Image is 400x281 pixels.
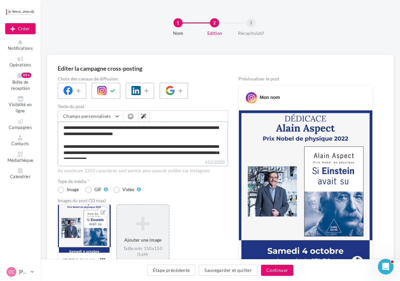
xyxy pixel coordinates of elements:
[246,18,255,27] div: 3
[5,23,35,34] div: Nouvelle campagne
[7,158,34,163] span: Médiathèque
[58,111,123,122] button: Champs personnalisés
[5,95,35,115] a: Visibilité en ligne
[9,102,32,114] span: Visibilité en ligne
[9,62,31,67] span: Opérations
[58,65,142,71] div: Editer la campagne cross-posting
[67,187,79,192] div: Image
[173,18,183,27] div: 1
[58,168,228,174] div: Au maximum 2200 caractères sont permis pour pouvoir publier sur Instagram
[5,55,35,69] a: Opérations
[260,94,280,101] div: Mon nom
[261,265,293,276] button: Continuer
[5,23,35,34] button: Créer
[58,179,228,184] label: Type de média *
[58,198,228,203] div: Images du post (10 max)
[8,46,33,51] span: Notifications
[5,118,35,132] a: Campagnes
[5,134,35,148] a: Contacts
[239,77,373,81] div: Prévisualiser le post
[11,141,29,146] span: Contacts
[230,30,272,36] div: Récapitulatif
[378,259,393,274] iframe: Intercom live chat
[58,77,228,81] label: Choix des canaux de diffusion
[5,266,35,278] a: CC [PERSON_NAME]
[8,269,14,275] span: CC
[199,265,257,276] button: Sauvegarder et quitter
[63,113,111,119] span: Champs personnalisés
[63,257,95,271] div: [PERSON_NAME]
[9,125,32,130] span: Campagnes
[157,30,199,36] div: Nom
[5,71,35,92] a: Boîte de réception99+
[94,187,102,192] div: GIF
[5,150,35,164] a: Médiathèque
[5,38,35,52] button: Notifications
[122,187,134,192] div: Vidéo
[58,104,228,109] label: Texte du post
[5,167,35,181] a: Calendrier
[58,159,228,166] label: 652/2200
[21,73,31,78] div: 99+
[10,174,31,179] span: Calendrier
[11,80,30,91] span: Boîte de réception
[210,18,219,27] div: 2
[147,265,196,276] button: Étape précédente
[194,30,235,36] div: Edition
[19,269,28,275] p: [PERSON_NAME]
